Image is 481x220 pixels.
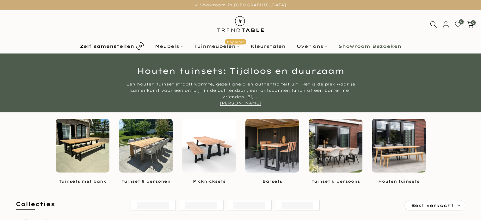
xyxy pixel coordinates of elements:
a: [PERSON_NAME] [220,101,261,106]
a: Barsets [245,179,299,184]
span: 0 [459,19,464,24]
a: TuinmeubelenPopulair [188,42,245,50]
label: Best verkocht [405,200,465,211]
a: Houten tuinsets [372,179,426,184]
b: Showroom Bezoeken [338,44,401,48]
h1: Houten tuinsets: Tijdloos en duurzaam [56,67,426,75]
a: Meubels [149,42,188,50]
a: 0 [455,21,462,28]
a: Showroom Bezoeken [333,42,407,50]
a: Kleurstalen [245,42,291,50]
a: Tuinset 8 personen [119,179,173,184]
div: Een houten tuinset straalt warmte, gezelligheid en authenticiteit uit. Het is de plek waar je sam... [122,81,359,106]
a: 0 [467,21,474,28]
a: Tuinset 6 persoons [309,179,362,184]
a: Tuinsets met bank [56,179,109,184]
a: Over ons [291,42,333,50]
a: Picknicksets [182,179,236,184]
p: ✔ Showroom in [GEOGRAPHIC_DATA] [8,2,473,9]
h5: Collecties [16,200,121,214]
img: trend-table [213,10,268,38]
span: 0 [471,20,476,25]
b: Zelf samenstellen [80,44,134,48]
a: Zelf samenstellen [74,41,149,52]
span: Best verkocht [411,200,454,211]
span: Populair [225,39,246,44]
